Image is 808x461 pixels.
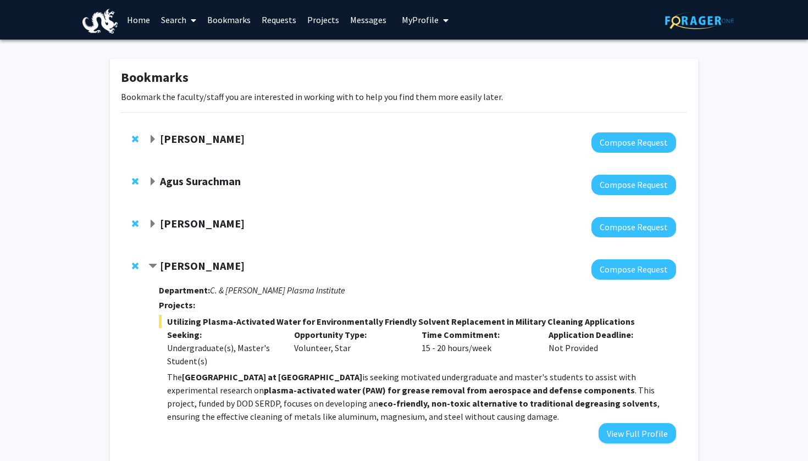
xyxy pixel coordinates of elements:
p: Opportunity Type: [294,328,405,341]
p: Bookmark the faculty/staff you are interested in working with to help you find them more easily l... [121,90,687,103]
h1: Bookmarks [121,70,687,86]
p: Time Commitment: [422,328,533,341]
strong: [PERSON_NAME] [160,216,245,230]
span: Remove Aleksandra Sarcevic from bookmarks [132,135,139,143]
button: Compose Request to Aleksandra Sarcevic [591,132,676,153]
span: The [167,371,182,382]
strong: [PERSON_NAME] [160,132,245,146]
span: Remove Agus Surachman from bookmarks [132,177,139,186]
a: Bookmarks [202,1,256,39]
span: is seeking motivated undergraduate and master's students to assist with experimental research on [167,371,636,396]
span: Remove Jinjie He from bookmarks [132,262,139,270]
a: Search [156,1,202,39]
div: Not Provided [540,328,668,368]
button: Compose Request to Agus Surachman [591,175,676,195]
strong: [PERSON_NAME] [160,259,245,273]
img: ForagerOne Logo [665,12,734,29]
div: 15 - 20 hours/week [413,328,541,368]
strong: eco-friendly, non-toxic alternative to traditional degreasing solvents [378,398,657,409]
a: Home [121,1,156,39]
strong: Agus Surachman [160,174,241,188]
span: Expand Agus Surachman Bookmark [148,177,157,186]
strong: [GEOGRAPHIC_DATA] at [GEOGRAPHIC_DATA] [182,371,362,382]
button: Compose Request to Jinjie He [591,259,676,280]
span: Remove Mauricio Reginato from bookmarks [132,219,139,228]
span: Expand Mauricio Reginato Bookmark [148,220,157,229]
span: Utilizing Plasma-Activated Water for Environmentally Friendly Solvent Replacement in Military Cle... [159,315,676,328]
iframe: Chat [8,412,47,453]
button: Compose Request to Mauricio Reginato [591,217,676,237]
img: Drexel University Logo [82,9,118,34]
strong: Projects: [159,299,195,310]
a: Projects [302,1,345,39]
a: Messages [345,1,392,39]
strong: Department: [159,285,210,296]
i: C. & [PERSON_NAME] Plasma Institute [210,285,345,296]
span: Expand Aleksandra Sarcevic Bookmark [148,135,157,144]
button: View Full Profile [599,423,676,443]
strong: plasma-activated water (PAW) for grease removal from aerospace and defense components [264,385,635,396]
p: Application Deadline: [549,328,660,341]
div: Volunteer, Star [286,328,413,368]
span: My Profile [402,14,439,25]
span: Contract Jinjie He Bookmark [148,262,157,271]
p: Seeking: [167,328,278,341]
a: Requests [256,1,302,39]
div: Undergraduate(s), Master's Student(s) [167,341,278,368]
